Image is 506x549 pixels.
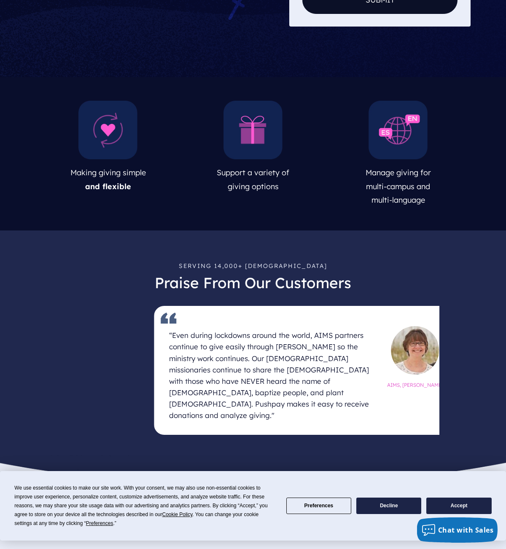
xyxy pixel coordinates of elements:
span: Support a variety of [217,168,289,177]
h4: “Even during lockdowns around the world, AIMS partners continue to give easily through [PERSON_NA... [169,326,375,425]
h6: AIMS, [PERSON_NAME] [385,378,445,389]
button: Decline [356,498,421,514]
span: Preferences [86,520,113,526]
span: and flexible [85,182,131,191]
button: Preferences [286,498,351,514]
button: Accept [426,498,491,514]
h3: Praise From Our Customers [42,273,464,300]
button: Chat with Sales [417,517,498,543]
span: Making giving simple [70,168,146,177]
span: giving options [228,182,279,191]
span: Cookie Policy [162,512,193,517]
div: We use essential cookies to make our site work. With your consent, we may also use non-essential ... [14,484,276,528]
p: Serving 14,000+ [DEMOGRAPHIC_DATA] [42,257,464,273]
span: Chat with Sales [438,525,494,535]
span: Manage giving for multi-campus and multi-language [366,168,431,205]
